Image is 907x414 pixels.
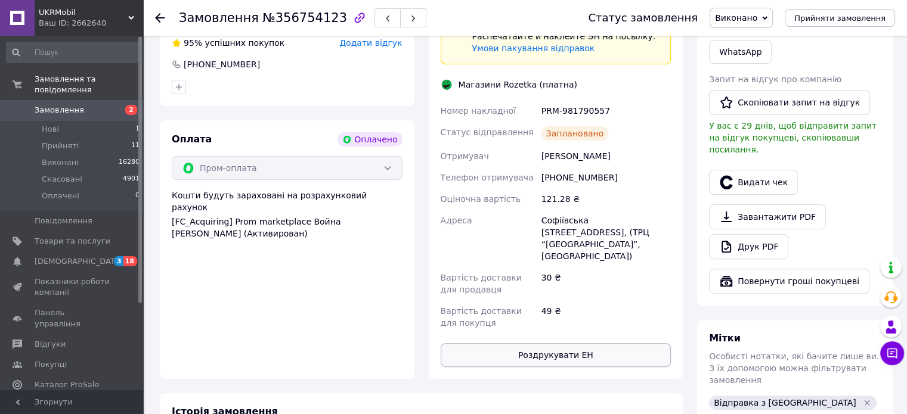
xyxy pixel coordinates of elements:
[709,170,798,195] button: Видати чек
[35,216,92,226] span: Повідомлення
[123,256,137,266] span: 18
[35,276,110,298] span: Показники роботи компанії
[172,133,212,145] span: Оплата
[441,343,671,367] button: Роздрукувати ЕН
[35,379,99,390] span: Каталог ProSale
[6,42,141,63] input: Пошук
[135,191,140,201] span: 0
[262,11,347,25] span: №356754123
[862,398,872,407] svg: Видалити мітку
[338,132,402,147] div: Оплачено
[441,194,521,204] span: Оціночна вартість
[588,12,698,24] div: Статус замовлення
[785,9,895,27] button: Прийняти замовлення
[541,126,609,141] div: Заплановано
[42,141,79,151] span: Прийняті
[539,267,673,300] div: 30 ₴
[709,351,879,385] span: Особисті нотатки, які бачите лише ви. З їх допомогою можна фільтрувати замовлення
[709,90,870,115] button: Скопіювати запит на відгук
[880,341,904,365] button: Чат з покупцем
[441,306,522,328] span: Вартість доставки для покупця
[709,332,741,344] span: Мітки
[441,216,472,225] span: Адреса
[456,79,580,91] div: Магазини Rozetka (платна)
[441,273,522,294] span: Вартість доставки для продавця
[441,151,489,161] span: Отримувач
[794,14,886,23] span: Прийняти замовлення
[172,37,284,49] div: успішних покупок
[539,300,673,334] div: 49 ₴
[42,124,59,135] span: Нові
[709,121,877,154] span: У вас є 29 днів, щоб відправити запит на відгук покупцеві, скопіювавши посилання.
[35,105,84,116] span: Замовлення
[123,174,140,185] span: 4901
[709,234,788,259] a: Друк PDF
[472,43,595,53] a: Умови пакування відправок
[114,256,123,266] span: 3
[709,269,869,294] button: Повернути гроші покупцеві
[182,58,261,70] div: [PHONE_NUMBER]
[35,339,66,350] span: Відгуки
[539,145,673,167] div: [PERSON_NAME]
[135,124,140,135] span: 1
[155,12,165,24] div: Повернутися назад
[35,236,110,247] span: Товари та послуги
[35,256,123,267] span: [DEMOGRAPHIC_DATA]
[42,191,79,201] span: Оплачені
[35,359,67,370] span: Покупці
[472,30,661,42] p: Распечатайте и наклейте ЭН на посылку.
[184,38,202,48] span: 95%
[441,127,534,137] span: Статус відправлення
[709,40,772,64] a: WhatsApp
[441,173,534,182] span: Телефон отримувача
[35,307,110,329] span: Панель управління
[709,204,826,229] a: Завантажити PDF
[441,106,516,116] span: Номер накладної
[39,18,143,29] div: Ваш ID: 2662640
[709,74,841,84] span: Запит на відгук про компанію
[35,74,143,95] span: Замовлення та повідомлення
[119,157,140,168] span: 16280
[539,100,673,122] div: PRM-981790557
[172,189,403,239] div: Кошти будуть зараховані на розрахунковий рахунок
[172,216,403,239] div: [FC_Acquiring] Prom marketplace Война [PERSON_NAME] (Активирован)
[42,174,82,185] span: Скасовані
[539,167,673,188] div: [PHONE_NUMBER]
[715,13,757,23] span: Виконано
[539,210,673,267] div: Софіївська [STREET_ADDRESS], (ТРЦ “[GEOGRAPHIC_DATA]”, [GEOGRAPHIC_DATA])
[39,7,128,18] span: UKRMobil
[179,11,259,25] span: Замовлення
[131,141,140,151] span: 11
[339,38,402,48] span: Додати відгук
[42,157,79,168] span: Виконані
[125,105,137,115] span: 2
[714,398,856,407] span: Відправка з [GEOGRAPHIC_DATA]
[539,188,673,210] div: 121.28 ₴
